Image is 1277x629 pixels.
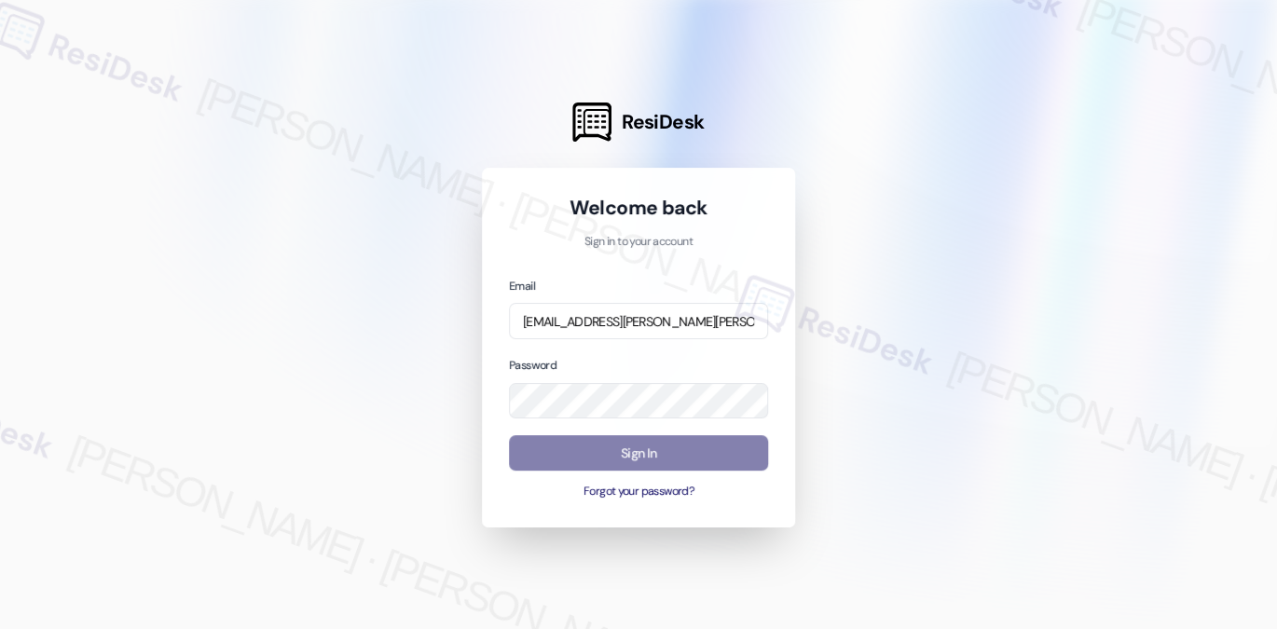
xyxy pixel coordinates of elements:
label: Password [509,358,556,373]
img: ResiDesk Logo [572,103,611,142]
span: ResiDesk [622,109,705,135]
button: Forgot your password? [509,484,768,500]
label: Email [509,279,535,294]
h1: Welcome back [509,195,768,221]
input: name@example.com [509,303,768,339]
button: Sign In [509,435,768,472]
p: Sign in to your account [509,234,768,251]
